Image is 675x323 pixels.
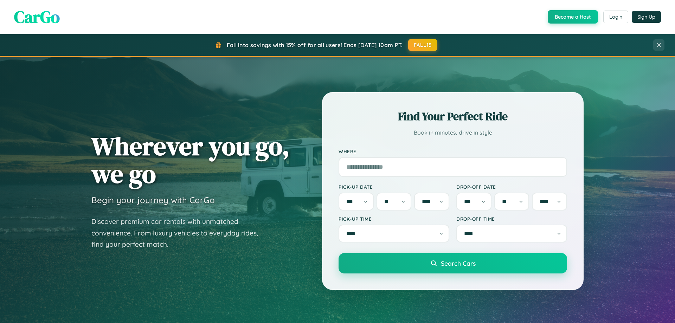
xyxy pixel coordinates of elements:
button: FALL15 [408,39,438,51]
p: Book in minutes, drive in style [339,128,567,138]
label: Drop-off Date [456,184,567,190]
label: Drop-off Time [456,216,567,222]
button: Login [603,11,628,23]
button: Sign Up [632,11,661,23]
span: Search Cars [441,259,476,267]
label: Pick-up Time [339,216,449,222]
label: Where [339,148,567,154]
span: Fall into savings with 15% off for all users! Ends [DATE] 10am PT. [227,41,403,49]
h3: Begin your journey with CarGo [91,195,215,205]
button: Become a Host [548,10,598,24]
button: Search Cars [339,253,567,273]
p: Discover premium car rentals with unmatched convenience. From luxury vehicles to everyday rides, ... [91,216,267,250]
h1: Wherever you go, we go [91,132,290,188]
h2: Find Your Perfect Ride [339,109,567,124]
span: CarGo [14,5,60,28]
label: Pick-up Date [339,184,449,190]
